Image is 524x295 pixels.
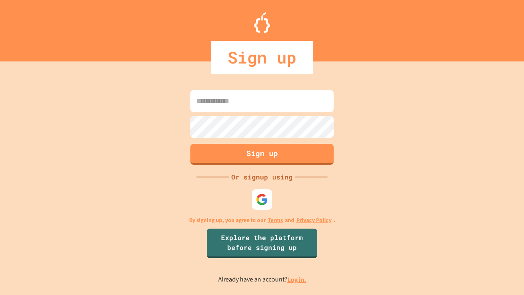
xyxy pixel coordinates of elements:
[296,216,332,225] a: Privacy Policy
[287,275,306,284] a: Log in.
[268,216,283,225] a: Terms
[190,144,334,165] button: Sign up
[207,229,317,258] a: Explore the platform before signing up
[189,216,335,225] p: By signing up, you agree to our and .
[254,12,270,33] img: Logo.svg
[229,172,295,182] div: Or signup using
[218,275,306,285] p: Already have an account?
[211,41,313,74] div: Sign up
[256,193,268,206] img: google-icon.svg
